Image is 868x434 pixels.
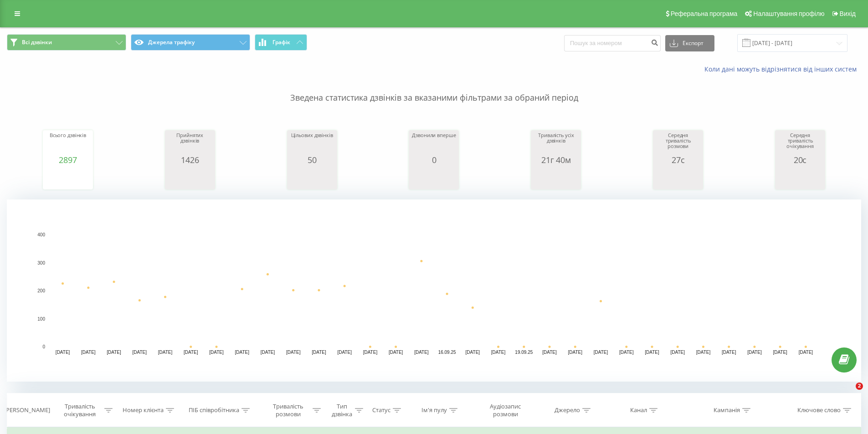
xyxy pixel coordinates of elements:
[45,164,91,192] svg: A chart.
[533,164,579,192] svg: A chart.
[837,383,859,404] iframe: Intercom live chat
[389,350,403,355] text: [DATE]
[289,164,335,192] svg: A chart.
[466,350,480,355] text: [DATE]
[167,155,213,164] div: 1426
[747,350,762,355] text: [DATE]
[7,199,861,382] svg: A chart.
[645,350,659,355] text: [DATE]
[37,260,45,266] text: 300
[45,155,91,164] div: 2897
[411,164,457,192] svg: A chart.
[568,350,583,355] text: [DATE]
[57,403,103,418] div: Тривалість очікування
[312,350,326,355] text: [DATE]
[777,155,823,164] div: 20с
[630,407,647,414] div: Канал
[289,133,335,155] div: Цільових дзвінків
[107,350,121,355] text: [DATE]
[81,350,96,355] text: [DATE]
[491,350,506,355] text: [DATE]
[753,10,824,17] span: Налаштування профілю
[4,407,50,414] div: [PERSON_NAME]
[411,155,457,164] div: 0
[773,350,787,355] text: [DATE]
[479,403,532,418] div: Аудіозапис розмови
[337,350,352,355] text: [DATE]
[286,350,301,355] text: [DATE]
[665,35,714,51] button: Експорт
[856,383,863,390] span: 2
[123,407,164,414] div: Номер клієнта
[777,164,823,192] svg: A chart.
[167,164,213,192] svg: A chart.
[438,350,456,355] text: 16.09.25
[655,155,701,164] div: 27с
[261,350,275,355] text: [DATE]
[56,350,70,355] text: [DATE]
[722,350,736,355] text: [DATE]
[255,34,307,51] button: Графік
[184,350,198,355] text: [DATE]
[515,350,533,355] text: 19.09.25
[655,133,701,155] div: Середня тривалість розмови
[331,403,353,418] div: Тип дзвінка
[714,407,740,414] div: Кампанія
[289,155,335,164] div: 50
[655,164,701,192] svg: A chart.
[158,350,173,355] text: [DATE]
[189,407,239,414] div: ПІБ співробітника
[421,407,447,414] div: Ім'я пулу
[266,403,311,418] div: Тривалість розмови
[45,133,91,155] div: Всього дзвінків
[133,350,147,355] text: [DATE]
[777,133,823,155] div: Середня тривалість очікування
[670,350,685,355] text: [DATE]
[797,407,841,414] div: Ключове слово
[37,288,45,293] text: 200
[533,133,579,155] div: Тривалість усіх дзвінків
[799,350,813,355] text: [DATE]
[37,317,45,322] text: 100
[840,10,856,17] span: Вихід
[696,350,711,355] text: [DATE]
[37,232,45,237] text: 400
[411,133,457,155] div: Дзвонили вперше
[414,350,429,355] text: [DATE]
[564,35,661,51] input: Пошук за номером
[372,407,390,414] div: Статус
[22,39,52,46] span: Всі дзвінки
[542,350,557,355] text: [DATE]
[272,39,290,46] span: Графік
[555,407,580,414] div: Джерело
[363,350,378,355] text: [DATE]
[671,10,738,17] span: Реферальна програма
[209,350,224,355] text: [DATE]
[594,350,608,355] text: [DATE]
[167,133,213,155] div: Прийнятих дзвінків
[619,350,634,355] text: [DATE]
[235,350,250,355] text: [DATE]
[704,65,861,73] a: Коли дані можуть відрізнятися вiд інших систем
[131,34,250,51] button: Джерела трафіку
[7,34,126,51] button: Всі дзвінки
[533,155,579,164] div: 21г 40м
[7,74,861,104] p: Зведена статистика дзвінків за вказаними фільтрами за обраний період
[42,344,45,349] text: 0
